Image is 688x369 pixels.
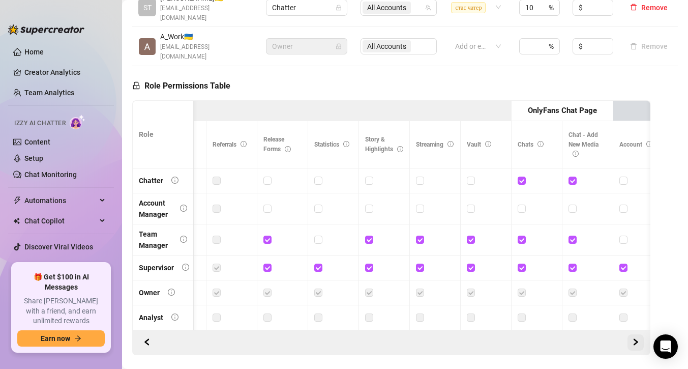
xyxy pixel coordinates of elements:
span: info-circle [646,141,652,147]
span: Story & Highlights [365,136,403,153]
span: lock [336,43,342,49]
span: Remove [641,4,668,12]
img: logo-BBDzfeDw.svg [8,24,84,35]
div: Analyst [139,312,163,323]
button: Earn nowarrow-right [17,330,105,347]
span: info-circle [182,264,189,271]
img: Chat Copilot [13,217,20,224]
span: info-circle [573,151,579,157]
span: info-circle [180,205,187,212]
div: Owner [139,287,160,298]
span: lock [336,5,342,11]
span: thunderbolt [13,196,21,205]
span: Owner [272,39,341,54]
a: Home [24,48,44,56]
span: 🎁 Get $100 in AI Messages [17,272,105,292]
img: A_Work [139,38,156,55]
span: All Accounts [363,2,411,14]
strong: OnlyFans Chat Page [528,106,597,115]
span: Share [PERSON_NAME] with a friend, and earn unlimited rewards [17,296,105,326]
span: [EMAIL_ADDRESS][DOMAIN_NAME] [160,4,254,23]
span: Release Forms [263,136,291,153]
button: Remove [626,2,672,14]
span: lock [132,81,140,90]
span: Automations [24,192,97,209]
span: info-circle [447,141,454,147]
a: Discover Viral Videos [24,243,93,251]
span: info-circle [397,146,403,152]
a: Chat Monitoring [24,171,77,179]
span: Account [619,141,652,148]
span: info-circle [343,141,349,147]
span: info-circle [180,236,187,243]
div: Account Manager [139,197,172,220]
div: Open Intercom Messenger [653,334,678,359]
span: info-circle [537,141,544,147]
a: Creator Analytics [24,64,106,80]
span: Streaming [416,141,454,148]
th: Role [133,101,194,168]
span: info-circle [171,314,178,321]
div: Chatter [139,175,163,186]
span: All Accounts [367,2,406,13]
span: Referrals [213,141,247,148]
span: right [632,338,639,346]
span: info-circle [168,289,175,296]
button: Remove [626,40,672,52]
a: Setup [24,154,43,162]
div: Supervisor [139,262,174,273]
span: стас чатер [451,2,486,13]
span: Vault [467,141,491,148]
span: left [143,338,151,346]
span: team [425,5,431,11]
span: Chats [518,141,544,148]
div: Team Manager [139,229,172,251]
button: Scroll Backward [627,334,644,351]
span: Chat Copilot [24,213,97,229]
span: Izzy AI Chatter [14,119,66,128]
span: ST [143,2,152,13]
span: Statistics [314,141,349,148]
span: delete [630,4,637,11]
a: Content [24,138,50,146]
a: Team Analytics [24,89,74,97]
span: Chat - Add New Media [569,131,599,158]
img: AI Chatter [70,115,85,129]
span: info-circle [285,146,291,152]
span: info-circle [241,141,247,147]
h5: Role Permissions Table [132,80,230,92]
span: [EMAIL_ADDRESS][DOMAIN_NAME] [160,42,254,62]
span: info-circle [171,177,178,184]
span: info-circle [485,141,491,147]
span: Earn now [41,334,70,343]
span: arrow-right [74,335,81,342]
button: Scroll Forward [139,334,155,351]
span: A_Work 🇺🇦 [160,31,254,42]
